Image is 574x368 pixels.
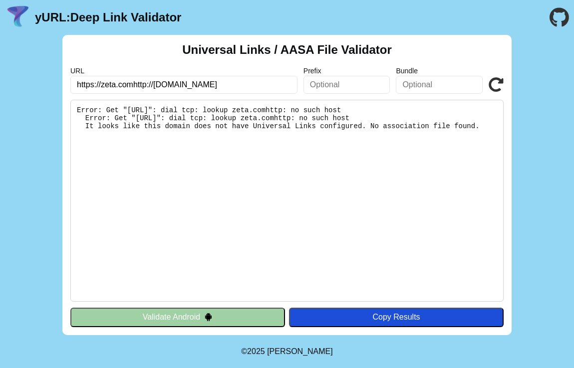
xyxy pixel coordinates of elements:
[267,347,333,356] a: Michael Ibragimchayev's Personal Site
[241,335,332,368] footer: ©
[396,76,483,94] input: Optional
[247,347,265,356] span: 2025
[70,308,285,327] button: Validate Android
[289,308,504,327] button: Copy Results
[70,76,297,94] input: Required
[396,67,483,75] label: Bundle
[70,100,504,302] pre: Error: Get "[URL]": dial tcp: lookup zeta.comhttp: no such host Error: Get "[URL]": dial tcp: loo...
[5,4,31,30] img: yURL Logo
[204,313,213,321] img: droidIcon.svg
[303,67,390,75] label: Prefix
[303,76,390,94] input: Optional
[182,43,392,57] h2: Universal Links / AASA File Validator
[35,10,181,24] a: yURL:Deep Link Validator
[70,67,297,75] label: URL
[294,313,499,322] div: Copy Results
